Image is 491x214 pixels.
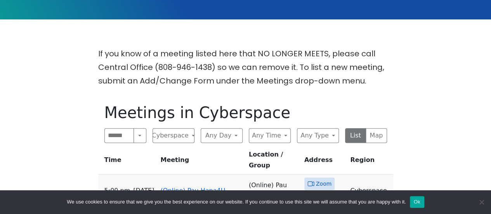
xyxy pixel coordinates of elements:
[301,149,347,174] th: Address
[249,128,291,143] button: Any Time
[347,174,393,208] td: Cyberspace
[316,179,331,189] span: Zoom
[153,128,194,143] button: Cyberspace
[104,128,134,143] input: Search
[297,128,339,143] button: Any Type
[477,198,485,206] span: No
[347,149,393,174] th: Region
[133,185,154,196] span: [DATE]
[98,149,158,174] th: Time
[134,128,146,143] button: Search
[345,128,366,143] button: List
[246,149,301,174] th: Location / Group
[67,198,406,206] span: We use cookies to ensure that we give you the best experience on our website. If you continue to ...
[104,185,130,196] span: 5:00 PM
[410,196,424,208] button: Ok
[98,47,393,88] p: If you know of a meeting listed here that NO LONGER MEETS, please call Central Office (808-946-14...
[157,149,245,174] th: Meeting
[366,128,387,143] button: Map
[160,187,225,194] a: (Online) Pau Hana4U
[104,103,387,122] h1: Meetings in Cyberspace
[246,174,301,208] td: (Online) Pau Hana4U
[201,128,243,143] button: Any Day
